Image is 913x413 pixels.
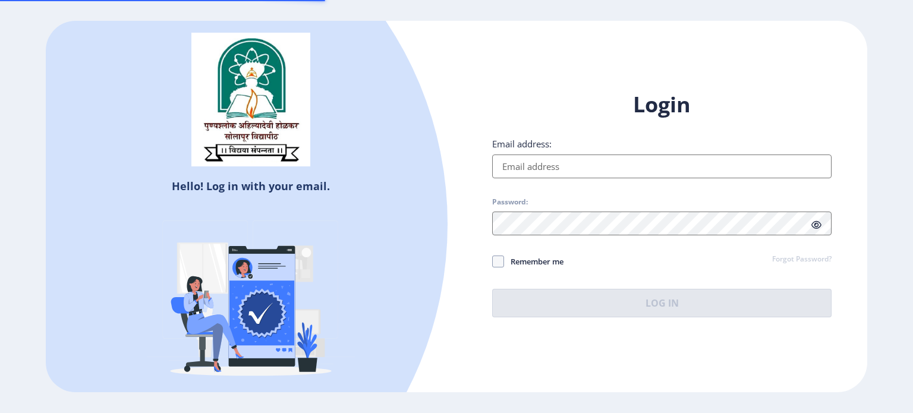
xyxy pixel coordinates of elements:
[492,90,832,119] h1: Login
[492,155,832,178] input: Email address
[147,198,355,406] img: Verified-rafiki.svg
[492,289,832,317] button: Log In
[772,254,832,265] a: Forgot Password?
[504,254,563,269] span: Remember me
[191,33,310,167] img: sulogo.png
[492,197,528,207] label: Password:
[492,138,552,150] label: Email address:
